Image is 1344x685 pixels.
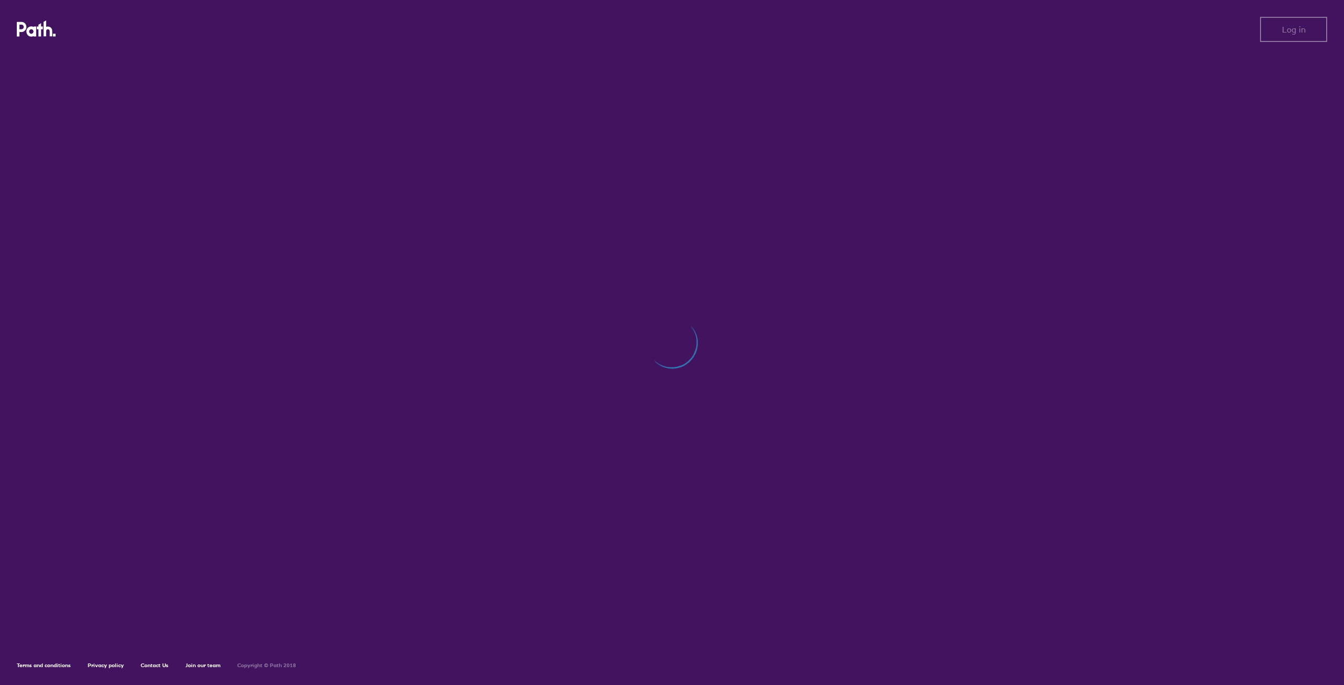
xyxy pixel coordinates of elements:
button: Log in [1260,17,1327,42]
h6: Copyright © Path 2018 [237,662,296,669]
span: Log in [1282,25,1306,34]
a: Privacy policy [88,662,124,669]
a: Terms and conditions [17,662,71,669]
a: Join our team [185,662,220,669]
a: Contact Us [141,662,169,669]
